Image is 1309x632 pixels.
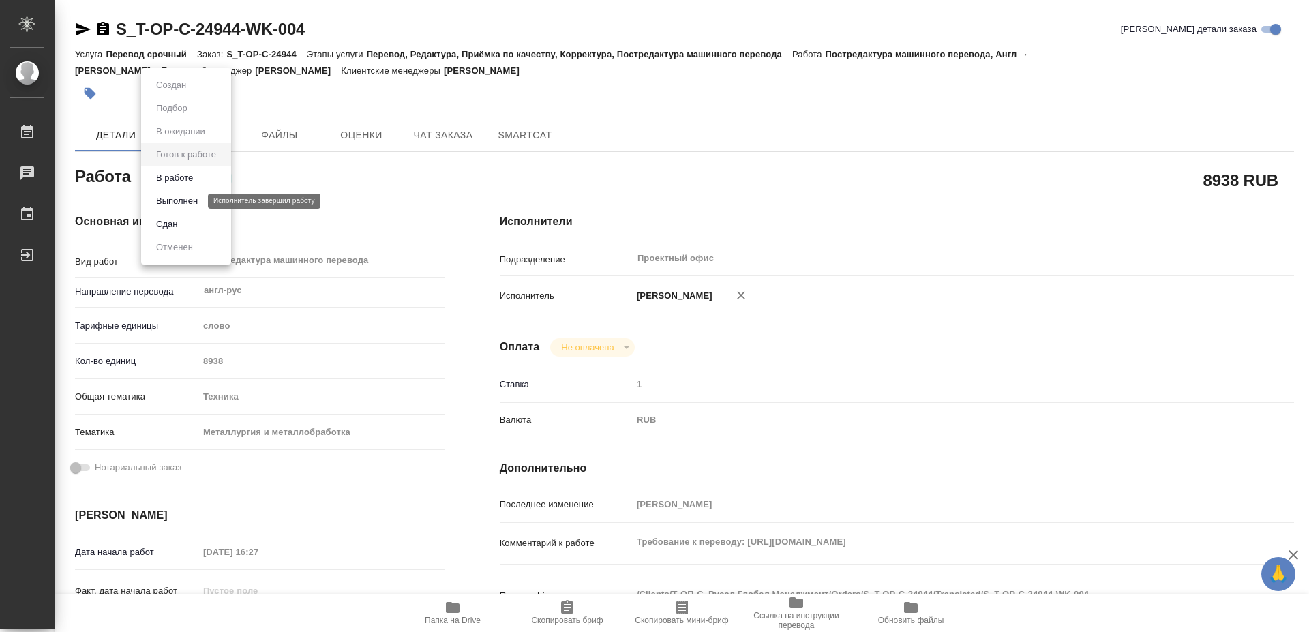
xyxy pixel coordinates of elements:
[152,101,192,116] button: Подбор
[152,170,197,185] button: В работе
[152,124,209,139] button: В ожидании
[152,194,202,209] button: Выполнен
[152,240,197,255] button: Отменен
[152,78,190,93] button: Создан
[152,147,220,162] button: Готов к работе
[152,217,181,232] button: Сдан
